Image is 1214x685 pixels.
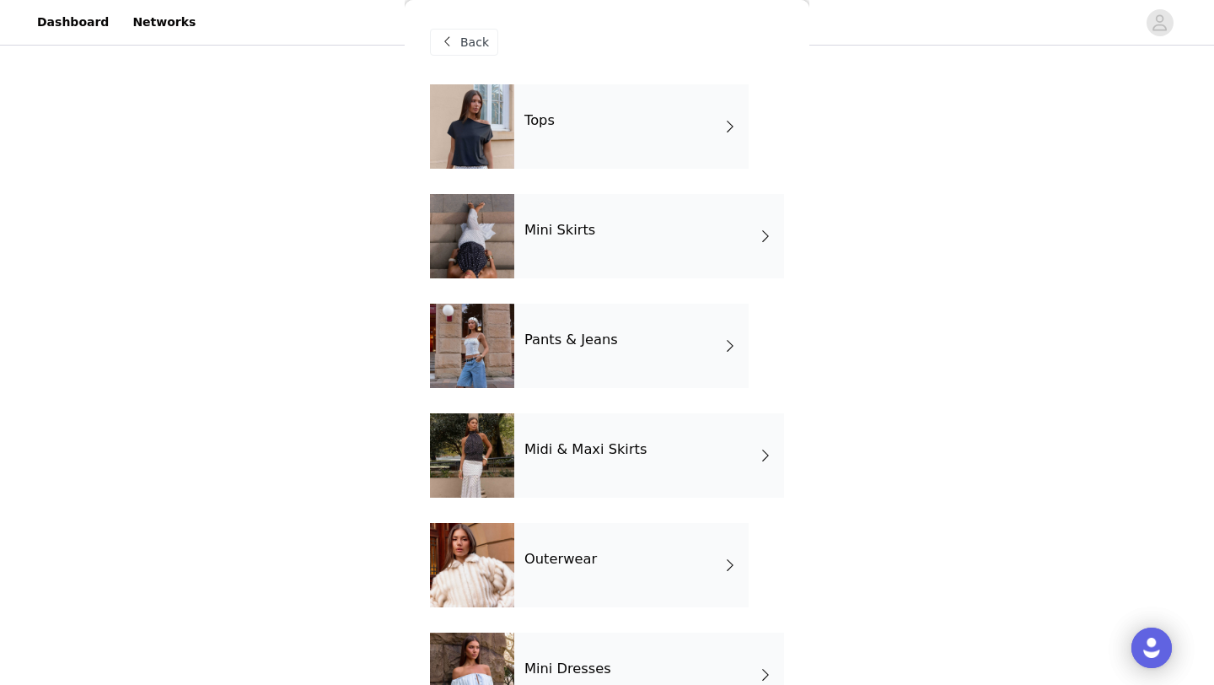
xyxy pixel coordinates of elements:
[1152,9,1168,36] div: avatar
[524,332,618,348] h4: Pants & Jeans
[524,223,595,238] h4: Mini Skirts
[122,3,206,41] a: Networks
[1131,628,1172,668] div: Open Intercom Messenger
[524,661,611,677] h4: Mini Dresses
[524,113,555,128] h4: Tops
[524,552,597,567] h4: Outerwear
[524,442,647,457] h4: Midi & Maxi Skirts
[27,3,119,41] a: Dashboard
[460,34,489,51] span: Back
